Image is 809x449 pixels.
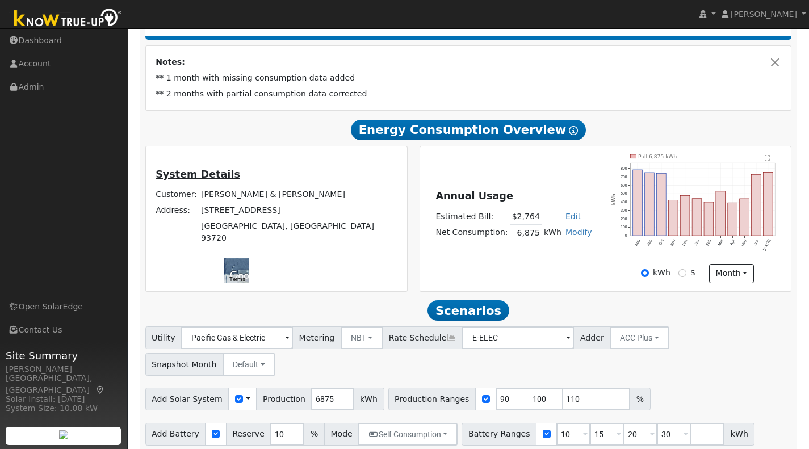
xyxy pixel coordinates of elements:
text: May [741,238,748,247]
rect: onclick="" [645,173,655,236]
button: Self Consumption [358,423,458,446]
span: Snapshot Month [145,353,224,376]
a: Map [95,385,106,395]
text:  [765,154,770,161]
td: $2,764 [510,208,542,225]
rect: onclick="" [681,195,690,236]
u: Annual Usage [435,190,513,202]
rect: onclick="" [752,174,761,236]
td: Address: [154,202,199,218]
td: Estimated Bill: [434,208,510,225]
text: 100 [621,225,627,229]
img: Google [227,268,265,283]
button: Close [769,56,781,68]
text: Jan [694,238,700,246]
rect: onclick="" [633,170,643,236]
td: [STREET_ADDRESS] [199,202,399,218]
a: Edit [565,212,581,221]
span: Production Ranges [388,388,476,410]
span: Scenarios [427,300,509,321]
span: [PERSON_NAME] [731,10,797,19]
button: month [709,264,754,283]
text: 600 [621,183,627,187]
span: Mode [324,423,359,446]
input: $ [678,269,686,277]
span: Adder [573,326,610,349]
button: NBT [341,326,383,349]
rect: onclick="" [657,173,667,236]
text: 300 [621,208,627,212]
text: Oct [658,238,664,246]
span: Metering [292,326,341,349]
span: Battery Ranges [462,423,536,446]
rect: onclick="" [764,172,773,236]
rect: onclick="" [704,202,714,236]
td: [PERSON_NAME] & [PERSON_NAME] [199,186,399,202]
td: Net Consumption: [434,225,510,241]
span: Production [256,388,312,410]
span: Add Solar System [145,388,229,410]
input: Select a Rate Schedule [462,326,574,349]
span: Energy Consumption Overview [351,120,586,140]
label: kWh [653,267,670,279]
text: 500 [621,191,627,195]
span: Rate Schedule [382,326,463,349]
div: [PERSON_NAME] [6,363,121,375]
td: kWh [542,225,563,241]
input: Select a Utility [181,326,293,349]
text: Pull 6,875 kWh [638,153,677,159]
u: System Details [156,169,240,180]
rect: onclick="" [693,198,702,235]
a: Modify [565,228,592,237]
text: [DATE] [762,238,772,251]
text: 400 [621,200,627,204]
input: kWh [641,269,649,277]
text: Mar [718,238,724,246]
label: $ [690,267,695,279]
img: Know True-Up [9,6,128,32]
span: kWh [724,423,754,446]
rect: onclick="" [728,203,737,236]
span: % [630,388,650,410]
text: Feb [706,238,712,246]
td: ** 1 month with missing consumption data added [154,70,783,86]
div: [GEOGRAPHIC_DATA], [GEOGRAPHIC_DATA] [6,372,121,396]
img: retrieve [59,430,68,439]
div: Solar Install: [DATE] [6,393,121,405]
span: kWh [353,388,384,410]
text: 0 [625,233,627,237]
div: System Size: 10.08 kW [6,402,121,414]
button: Default [223,353,275,376]
text: Dec [682,238,689,246]
text: Jun [753,238,760,246]
td: ** 2 months with partial consumption data corrected [154,86,783,102]
td: 6,875 [510,225,542,241]
strong: Notes: [156,57,185,66]
span: Add Battery [145,423,206,446]
td: Customer: [154,186,199,202]
span: Reserve [226,423,271,446]
rect: onclick="" [716,191,726,236]
a: Open this area in Google Maps (opens a new window) [227,268,265,283]
text: Apr [730,238,736,246]
span: % [304,423,324,446]
button: ACC Plus [610,326,669,349]
text: Nov [670,238,677,246]
rect: onclick="" [740,199,749,236]
span: Site Summary [6,348,121,363]
text: 700 [621,174,627,178]
text: Sep [646,238,653,246]
rect: onclick="" [669,200,678,236]
a: Terms (opens in new tab) [229,276,245,282]
text: Aug [634,238,641,246]
text: kWh [611,194,617,205]
text: 200 [621,216,627,220]
i: Show Help [569,126,578,135]
td: [GEOGRAPHIC_DATA], [GEOGRAPHIC_DATA] 93720 [199,219,399,246]
text: 800 [621,166,627,170]
span: Utility [145,326,182,349]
